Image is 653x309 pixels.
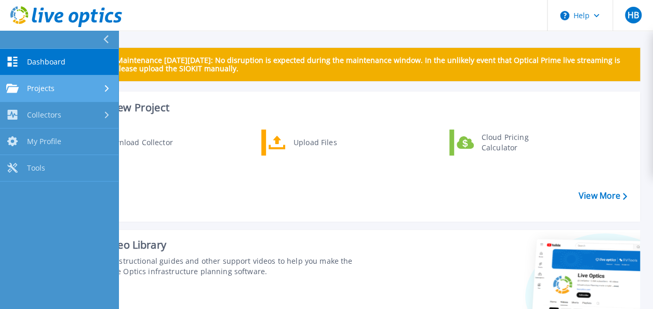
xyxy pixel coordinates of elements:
[61,256,367,277] div: Find tutorials, instructional guides and other support videos to help you make the most of your L...
[61,238,367,252] div: Support Video Library
[77,56,632,73] p: Scheduled Maintenance [DATE][DATE]: No disruption is expected during the maintenance window. In t...
[288,132,365,153] div: Upload Files
[579,191,627,201] a: View More
[99,132,177,153] div: Download Collector
[261,130,368,156] a: Upload Files
[27,84,55,93] span: Projects
[627,11,638,19] span: HB
[27,57,65,67] span: Dashboard
[27,163,45,173] span: Tools
[27,110,61,120] span: Collectors
[476,132,553,153] div: Cloud Pricing Calculator
[74,102,627,113] h3: Start a New Project
[27,137,61,146] span: My Profile
[73,130,180,156] a: Download Collector
[449,130,556,156] a: Cloud Pricing Calculator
